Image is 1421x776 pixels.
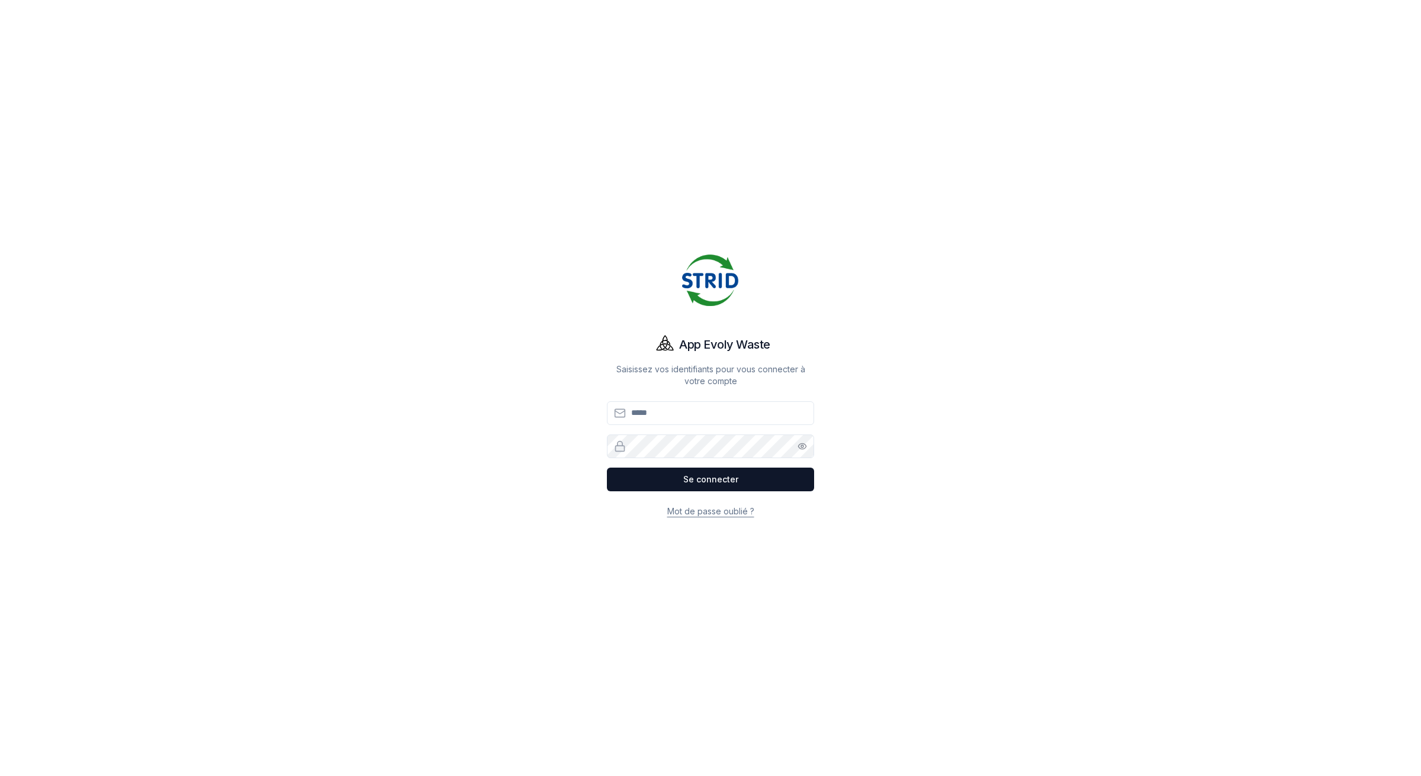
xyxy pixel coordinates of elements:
[679,336,770,353] h1: App Evoly Waste
[607,363,814,387] p: Saisissez vos identifiants pour vous connecter à votre compte
[667,506,754,516] a: Mot de passe oublié ?
[651,330,679,359] img: Evoly Logo
[682,252,739,309] img: Strid Logo
[607,468,814,491] button: Se connecter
